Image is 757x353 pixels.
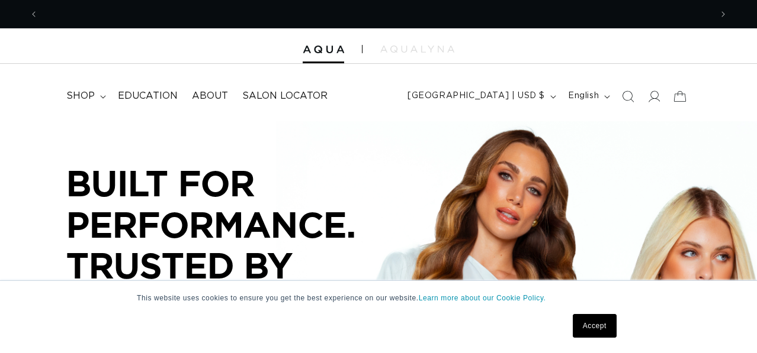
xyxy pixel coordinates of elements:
[568,90,599,102] span: English
[118,90,178,102] span: Education
[59,83,111,109] summary: shop
[615,83,641,109] summary: Search
[137,293,620,303] p: This website uses cookies to ensure you get the best experience on our website.
[419,294,546,302] a: Learn more about our Cookie Policy.
[192,90,228,102] span: About
[235,83,335,109] a: Salon Locator
[408,90,545,102] span: [GEOGRAPHIC_DATA] | USD $
[66,163,422,327] p: BUILT FOR PERFORMANCE. TRUSTED BY PROFESSIONALS.
[303,46,344,54] img: Aqua Hair Extensions
[573,314,617,338] a: Accept
[242,90,328,102] span: Salon Locator
[21,3,47,25] button: Previous announcement
[710,3,736,25] button: Next announcement
[561,85,615,108] button: English
[185,83,235,109] a: About
[380,46,454,53] img: aqualyna.com
[66,90,95,102] span: shop
[111,83,185,109] a: Education
[400,85,561,108] button: [GEOGRAPHIC_DATA] | USD $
